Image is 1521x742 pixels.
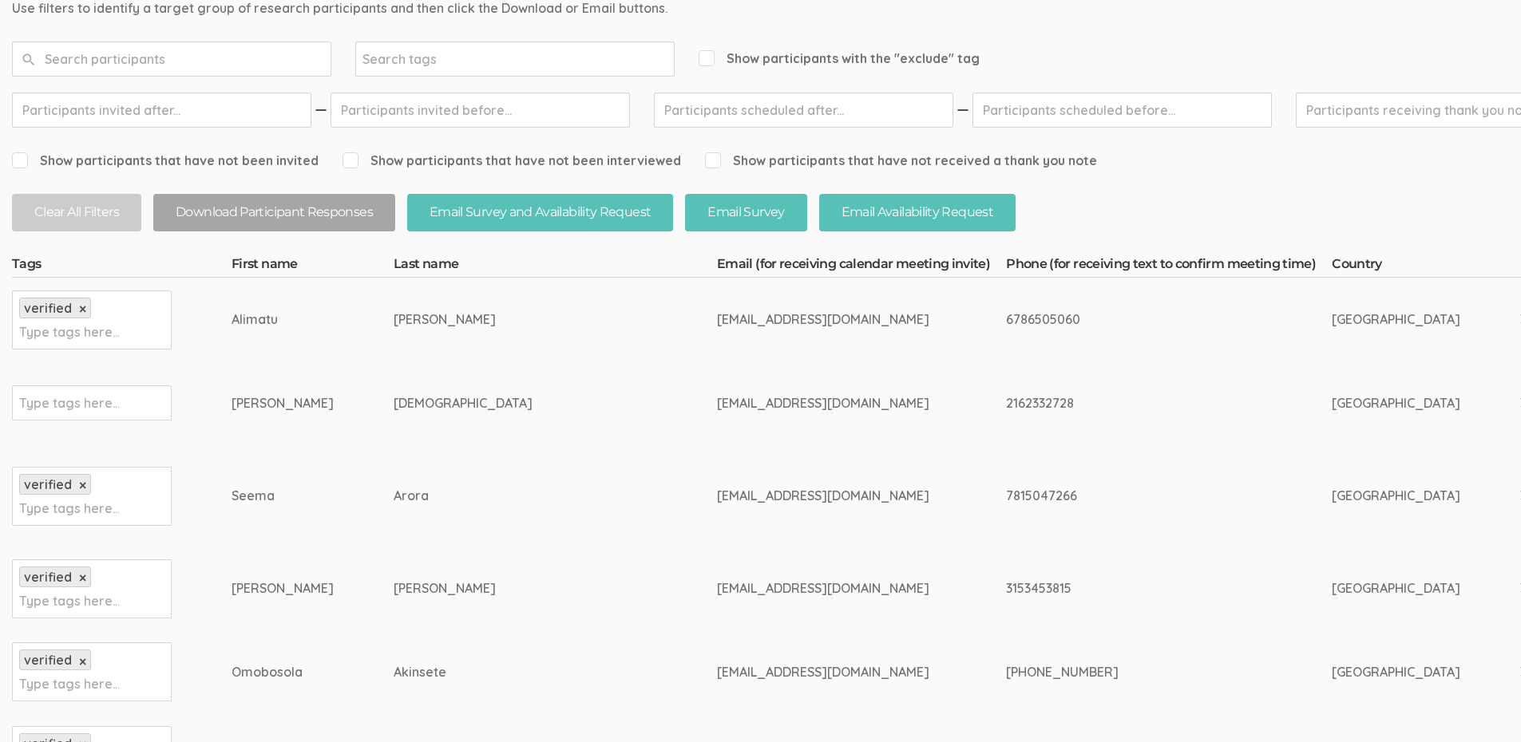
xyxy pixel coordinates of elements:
span: Show participants that have not been interviewed [343,152,681,170]
a: × [79,302,86,316]
span: verified [24,652,72,668]
div: [EMAIL_ADDRESS][DOMAIN_NAME] [717,487,946,505]
input: Type tags here... [19,590,119,611]
span: verified [24,569,72,585]
a: × [79,479,86,492]
input: Type tags here... [19,673,119,694]
th: First name [232,255,394,278]
div: Arora [394,487,657,505]
div: [PERSON_NAME] [394,579,657,598]
input: Participants invited after... [12,93,311,128]
input: Participants scheduled after... [654,93,953,128]
button: Email Survey [685,194,806,231]
div: Alimatu [232,310,334,329]
div: Akinsete [394,663,657,681]
span: Show participants that have not received a thank you note [705,152,1097,170]
span: Show participants that have not been invited [12,152,319,170]
div: [GEOGRAPHIC_DATA] [1332,487,1460,505]
div: [DEMOGRAPHIC_DATA] [394,394,657,412]
div: [GEOGRAPHIC_DATA] [1332,394,1460,412]
div: [PERSON_NAME] [232,579,334,598]
div: [EMAIL_ADDRESS][DOMAIN_NAME] [717,579,946,598]
input: Participants scheduled before... [972,93,1272,128]
div: [EMAIL_ADDRESS][DOMAIN_NAME] [717,663,946,681]
input: Type tags here... [19,393,119,413]
div: 6786505060 [1006,310,1272,329]
th: Email (for receiving calendar meeting invite) [717,255,1006,278]
input: Search participants [12,41,331,77]
div: [EMAIL_ADDRESS][DOMAIN_NAME] [717,310,946,329]
div: Seema [232,487,334,505]
th: Last name [394,255,717,278]
div: 2162332728 [1006,394,1272,412]
input: Participants invited before... [331,93,630,128]
input: Type tags here... [19,498,119,519]
th: Tags [12,255,232,278]
a: × [79,655,86,669]
div: [EMAIL_ADDRESS][DOMAIN_NAME] [717,394,946,412]
div: Omobosola [232,663,334,681]
iframe: Chat Widget [1441,665,1521,742]
div: [GEOGRAPHIC_DATA] [1332,663,1460,681]
span: verified [24,476,72,492]
div: 7815047266 [1006,487,1272,505]
button: Email Availability Request [819,194,1016,231]
div: [PERSON_NAME] [394,310,657,329]
button: Clear All Filters [12,194,141,231]
div: [GEOGRAPHIC_DATA] [1332,579,1460,598]
div: [PHONE_NUMBER] [1006,663,1272,681]
div: [GEOGRAPHIC_DATA] [1332,310,1460,329]
input: Type tags here... [19,322,119,342]
a: × [79,571,86,585]
div: 3153453815 [1006,579,1272,598]
div: [PERSON_NAME] [232,394,334,412]
th: Phone (for receiving text to confirm meeting time) [1006,255,1332,278]
input: Search tags [362,49,462,69]
img: dash.svg [955,93,971,128]
button: Download Participant Responses [153,194,395,231]
button: Email Survey and Availability Request [407,194,673,231]
img: dash.svg [313,93,329,128]
th: Country [1332,255,1520,278]
span: verified [24,300,72,316]
span: Show participants with the "exclude" tag [699,49,980,68]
